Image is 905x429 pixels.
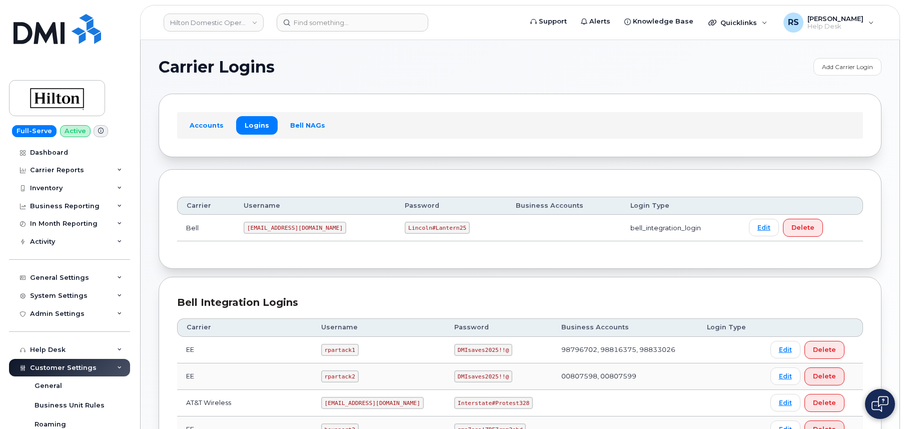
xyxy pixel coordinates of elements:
[552,337,698,363] td: 98796702, 98816375, 98833026
[813,345,836,354] span: Delete
[813,371,836,381] span: Delete
[177,318,312,336] th: Carrier
[770,367,800,385] a: Edit
[454,344,512,356] code: DMIsaves2025!!@
[552,363,698,390] td: 00807598, 00807599
[159,60,275,75] span: Carrier Logins
[621,197,740,215] th: Login Type
[804,367,844,385] button: Delete
[177,337,312,363] td: EE
[698,318,761,336] th: Login Type
[321,344,359,356] code: rpartack1
[813,58,881,76] a: Add Carrier Login
[177,390,312,416] td: AT&T Wireless
[770,341,800,358] a: Edit
[177,197,235,215] th: Carrier
[791,223,814,232] span: Delete
[321,397,424,409] code: [EMAIL_ADDRESS][DOMAIN_NAME]
[813,398,836,407] span: Delete
[177,295,863,310] div: Bell Integration Logins
[244,222,346,234] code: [EMAIL_ADDRESS][DOMAIN_NAME]
[507,197,621,215] th: Business Accounts
[235,197,396,215] th: Username
[804,394,844,412] button: Delete
[236,116,278,134] a: Logins
[312,318,445,336] th: Username
[405,222,470,234] code: Lincoln#Lantern25
[321,370,359,382] code: rpartack2
[552,318,698,336] th: Business Accounts
[783,219,823,237] button: Delete
[396,197,507,215] th: Password
[749,219,779,236] a: Edit
[445,318,552,336] th: Password
[621,215,740,241] td: bell_integration_login
[177,363,312,390] td: EE
[804,341,844,359] button: Delete
[454,370,512,382] code: DMIsaves2025!!@
[177,215,235,241] td: Bell
[770,394,800,411] a: Edit
[282,116,334,134] a: Bell NAGs
[181,116,232,134] a: Accounts
[871,396,888,412] img: Open chat
[454,397,533,409] code: Interstate#Protest328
